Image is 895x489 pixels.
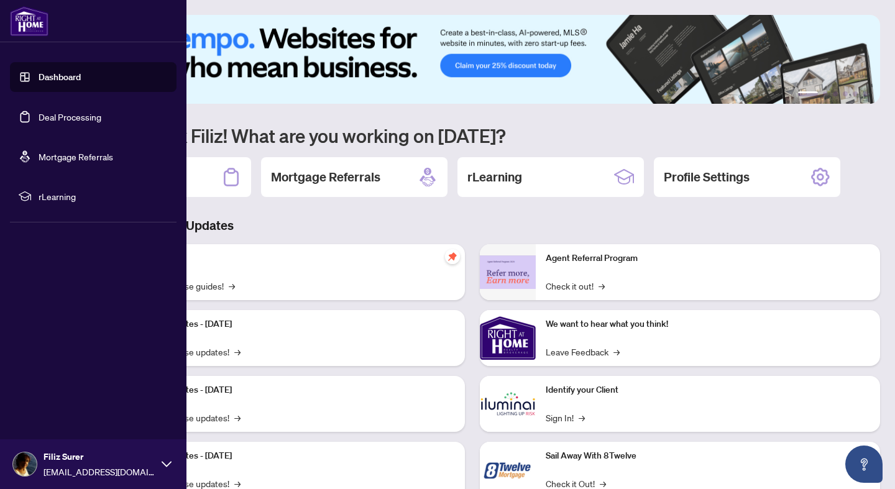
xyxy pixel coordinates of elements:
[843,91,848,96] button: 4
[546,318,870,331] p: We want to hear what you think!
[845,446,883,483] button: Open asap
[599,279,605,293] span: →
[234,345,241,359] span: →
[65,15,880,104] img: Slide 0
[131,252,455,265] p: Self-Help
[823,91,828,96] button: 2
[579,411,585,424] span: →
[39,111,101,122] a: Deal Processing
[234,411,241,424] span: →
[546,252,870,265] p: Agent Referral Program
[798,91,818,96] button: 1
[863,91,868,96] button: 6
[546,383,870,397] p: Identify your Client
[229,279,235,293] span: →
[39,71,81,83] a: Dashboard
[44,465,155,478] span: [EMAIL_ADDRESS][DOMAIN_NAME]
[39,190,168,203] span: rLearning
[853,91,858,96] button: 5
[10,6,48,36] img: logo
[65,124,880,147] h1: Welcome back Filiz! What are you working on [DATE]?
[13,452,37,476] img: Profile Icon
[39,151,113,162] a: Mortgage Referrals
[480,255,536,290] img: Agent Referral Program
[131,449,455,463] p: Platform Updates - [DATE]
[480,310,536,366] img: We want to hear what you think!
[445,249,460,264] span: pushpin
[546,345,620,359] a: Leave Feedback→
[546,279,605,293] a: Check it out!→
[131,383,455,397] p: Platform Updates - [DATE]
[664,168,750,186] h2: Profile Settings
[467,168,522,186] h2: rLearning
[480,376,536,432] img: Identify your Client
[271,168,380,186] h2: Mortgage Referrals
[65,217,880,234] h3: Brokerage & Industry Updates
[613,345,620,359] span: →
[44,450,155,464] span: Filiz Surer
[833,91,838,96] button: 3
[131,318,455,331] p: Platform Updates - [DATE]
[546,411,585,424] a: Sign In!→
[546,449,870,463] p: Sail Away With 8Twelve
